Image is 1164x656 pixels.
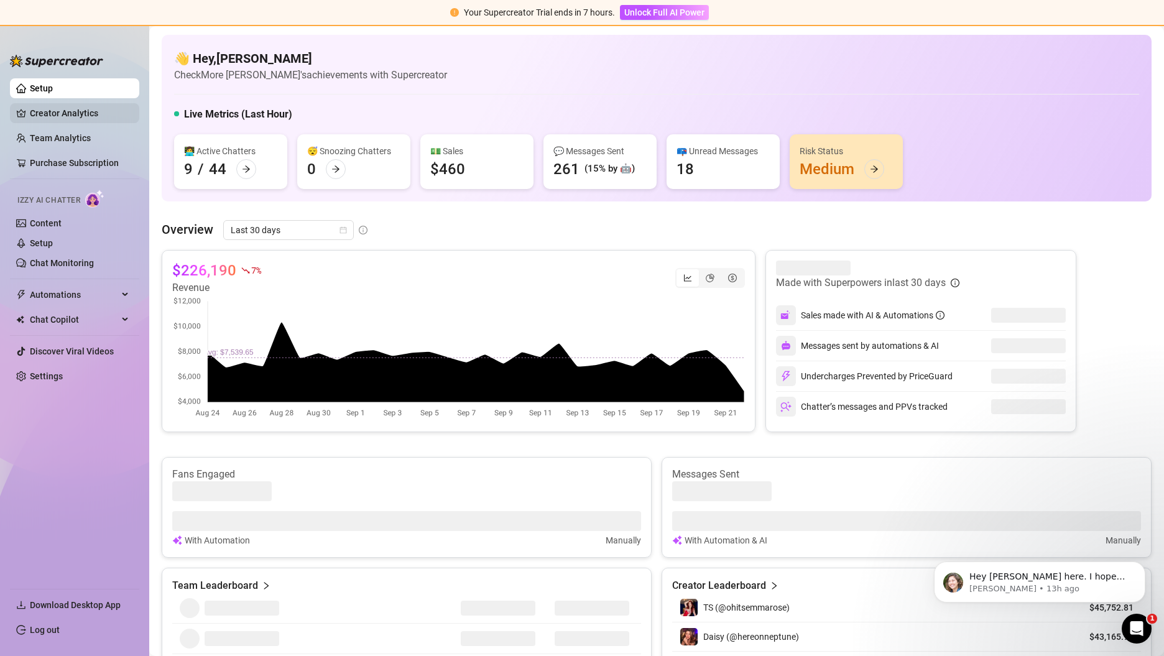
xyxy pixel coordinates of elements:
[184,144,277,158] div: 👩‍💻 Active Chatters
[30,258,94,268] a: Chat Monitoring
[915,535,1164,622] iframe: Intercom notifications message
[172,534,182,547] img: svg%3e
[776,397,948,417] div: Chatter’s messages and PPVs tracked
[209,159,226,179] div: 44
[185,534,250,547] article: With Automation
[30,371,63,381] a: Settings
[606,534,641,547] article: Manually
[780,401,792,412] img: svg%3e
[30,625,60,635] a: Log out
[553,159,580,179] div: 261
[16,315,24,324] img: Chat Copilot
[10,55,103,67] img: logo-BBDzfeDw.svg
[553,144,647,158] div: 💬 Messages Sent
[17,195,80,206] span: Izzy AI Chatter
[430,159,465,179] div: $460
[172,261,236,280] article: $226,190
[1077,631,1134,643] article: $43,165.93
[672,578,766,593] article: Creator Leaderboard
[780,371,792,382] img: svg%3e
[680,628,698,645] img: Daisy (@hereonneptune)
[800,144,893,158] div: Risk Status
[1147,614,1157,624] span: 1
[464,7,615,17] span: Your Supercreator Trial ends in 7 hours.
[16,290,26,300] span: thunderbolt
[951,279,959,287] span: info-circle
[184,107,292,122] h5: Live Metrics (Last Hour)
[30,346,114,356] a: Discover Viral Videos
[620,7,709,17] a: Unlock Full AI Power
[1122,614,1152,644] iframe: Intercom live chat
[936,311,945,320] span: info-circle
[172,280,261,295] article: Revenue
[677,144,770,158] div: 📪 Unread Messages
[30,285,118,305] span: Automations
[339,226,347,234] span: calendar
[776,366,953,386] div: Undercharges Prevented by PriceGuard
[241,266,250,275] span: fall
[172,468,641,481] article: Fans Engaged
[30,83,53,93] a: Setup
[251,264,261,276] span: 7 %
[781,341,791,351] img: svg%3e
[685,534,767,547] article: With Automation & AI
[30,103,129,123] a: Creator Analytics
[30,133,91,143] a: Team Analytics
[672,534,682,547] img: svg%3e
[683,274,692,282] span: line-chart
[703,632,799,642] span: Daisy (@hereonneptune)
[359,226,367,234] span: info-circle
[680,599,698,616] img: TS (@ohitsemmarose)
[174,67,447,83] article: Check More [PERSON_NAME]'s achievements with Supercreator
[30,218,62,228] a: Content
[307,144,400,158] div: 😴 Snoozing Chatters
[30,238,53,248] a: Setup
[184,159,193,179] div: 9
[728,274,737,282] span: dollar-circle
[450,8,459,17] span: exclamation-circle
[430,144,524,158] div: 💵 Sales
[231,221,346,239] span: Last 30 days
[675,268,745,288] div: segmented control
[1106,534,1141,547] article: Manually
[85,190,104,208] img: AI Chatter
[801,308,945,322] div: Sales made with AI & Automations
[776,275,946,290] article: Made with Superpowers in last 30 days
[780,310,792,321] img: svg%3e
[620,5,709,20] button: Unlock Full AI Power
[677,159,694,179] div: 18
[30,310,118,330] span: Chat Copilot
[162,220,213,239] article: Overview
[776,336,939,356] div: Messages sent by automations & AI
[624,7,704,17] span: Unlock Full AI Power
[870,165,879,173] span: arrow-right
[770,578,778,593] span: right
[172,578,258,593] article: Team Leaderboard
[16,600,26,610] span: download
[706,274,714,282] span: pie-chart
[242,165,251,173] span: arrow-right
[307,159,316,179] div: 0
[703,603,790,612] span: TS (@ohitsemmarose)
[262,578,270,593] span: right
[331,165,340,173] span: arrow-right
[30,153,129,173] a: Purchase Subscription
[30,600,121,610] span: Download Desktop App
[174,50,447,67] h4: 👋 Hey, [PERSON_NAME]
[672,468,1141,481] article: Messages Sent
[584,162,635,177] div: (15% by 🤖)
